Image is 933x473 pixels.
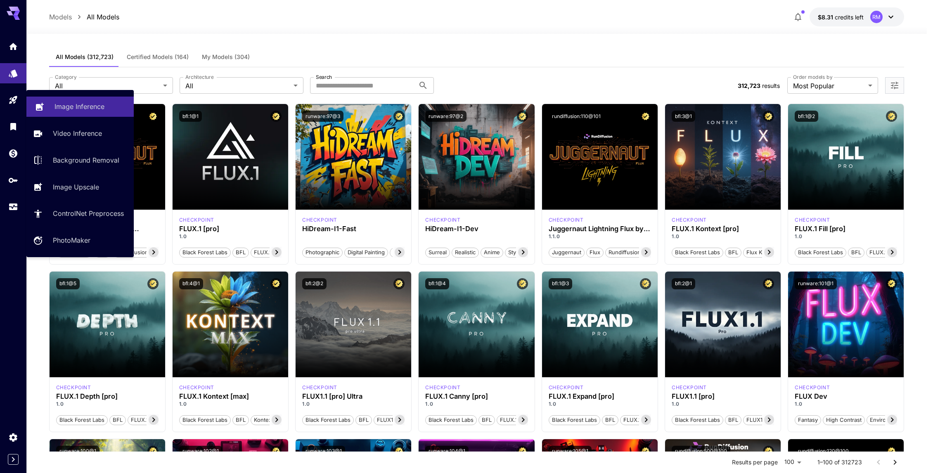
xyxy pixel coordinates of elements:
[179,446,222,457] button: runware:102@1
[147,446,159,457] button: Certified Model – Vetted for best performance and includes a commercial license.
[302,446,345,457] button: runware:103@1
[795,416,821,424] span: Fantasy
[606,248,644,257] span: rundiffusion
[270,446,282,457] button: Certified Model – Vetted for best performance and includes a commercial license.
[56,384,91,391] p: checkpoint
[54,102,104,111] p: Image Inference
[179,278,203,289] button: bfl:4@1
[147,111,159,122] button: Certified Model – Vetted for best performance and includes a commercial license.
[53,128,102,138] p: Video Inference
[8,95,18,105] div: Playground
[738,82,760,89] span: 312,723
[56,278,80,289] button: bfl:1@5
[867,248,913,257] span: FLUX.1 Fill [pro]
[795,225,897,233] h3: FLUX.1 Fill [pro]
[810,7,904,26] button: $8.31209
[53,155,119,165] p: Background Removal
[763,446,774,457] button: Certified Model – Vetted for best performance and includes a commercial license.
[886,111,897,122] button: Certified Model – Vetted for best performance and includes a commercial license.
[549,446,592,457] button: runware:105@1
[127,53,189,61] span: Certified Models (164)
[886,278,897,289] button: Certified Model – Vetted for best performance and includes a commercial license.
[763,278,774,289] button: Certified Model – Vetted for best performance and includes a commercial license.
[672,384,707,391] div: fluxpro
[425,111,466,122] button: runware:97@2
[179,233,282,240] p: 1.0
[302,278,327,289] button: bfl:2@2
[179,216,214,224] p: checkpoint
[425,400,528,408] p: 1.0
[672,416,723,424] span: Black Forest Labs
[732,458,778,466] p: Results per page
[452,248,478,257] span: Realistic
[672,384,707,391] p: checkpoint
[744,248,781,257] span: Flux Kontext
[793,81,865,91] span: Most Popular
[8,454,19,465] div: Expand sidebar
[179,393,282,400] h3: FLUX.1 Kontext [max]
[795,384,830,391] div: FLUX.1 D
[49,12,119,22] nav: breadcrumb
[185,73,213,80] label: Architecture
[725,248,741,257] span: BFL
[505,248,531,257] span: Stylized
[302,384,337,391] p: checkpoint
[517,446,528,457] button: Certified Model – Vetted for best performance and includes a commercial license.
[672,225,774,233] h3: FLUX.1 Kontext [pro]
[725,416,741,424] span: BFL
[672,400,774,408] p: 1.0
[316,73,332,80] label: Search
[180,248,230,257] span: Black Forest Labs
[53,235,90,245] p: PhotoMaker
[49,12,72,22] p: Models
[425,216,460,224] div: HiDream Dev
[867,416,905,424] span: Environment
[8,432,18,442] div: Settings
[110,416,126,424] span: BFL
[817,458,862,466] p: 1–100 of 312723
[818,13,864,21] div: $8.31209
[147,278,159,289] button: Certified Model – Vetted for best performance and includes a commercial license.
[890,80,900,91] button: Open more filters
[302,216,337,224] div: HiDream Fast
[26,230,134,251] a: PhotoMaker
[302,225,405,233] h3: HiDream-I1-Fast
[425,393,528,400] h3: FLUX.1 Canny [pro]
[374,416,427,424] span: FLUX1.1 [pro] Ultra
[233,416,249,424] span: BFL
[8,175,18,185] div: API Keys
[425,216,460,224] p: checkpoint
[87,12,119,22] p: All Models
[795,400,897,408] p: 1.0
[270,278,282,289] button: Certified Model – Vetted for best performance and includes a commercial license.
[587,248,603,257] span: flux
[426,416,476,424] span: Black Forest Labs
[481,248,503,257] span: Anime
[672,446,730,457] button: rundiffusion:500@100
[251,248,289,257] span: FLUX.1 [pro]
[202,53,250,61] span: My Models (304)
[795,233,897,240] p: 1.0
[602,416,618,424] span: BFL
[549,393,651,400] h3: FLUX.1 Expand [pro]
[302,384,337,391] div: fluxultra
[640,278,651,289] button: Certified Model – Vetted for best performance and includes a commercial license.
[795,111,818,122] button: bfl:1@2
[393,111,405,122] button: Certified Model – Vetted for best performance and includes a commercial license.
[549,216,584,224] div: FLUX.1 D
[26,177,134,197] a: Image Upscale
[302,400,405,408] p: 1.0
[672,393,774,400] h3: FLUX1.1 [pro]
[426,248,450,257] span: Surreal
[55,81,160,91] span: All
[302,111,343,122] button: runware:97@3
[53,182,99,192] p: Image Upscale
[672,233,774,240] p: 1.0
[549,384,584,391] p: checkpoint
[180,416,230,424] span: Black Forest Labs
[672,111,695,122] button: bfl:3@1
[795,393,897,400] h3: FLUX Dev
